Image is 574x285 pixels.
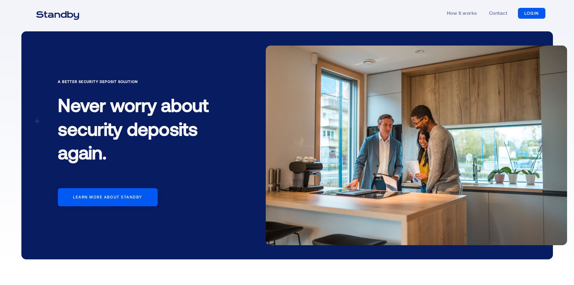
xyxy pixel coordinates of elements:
a: LOGIN [518,8,545,19]
a: Learn more about standby [58,188,158,206]
h1: Never worry about security deposits again. [58,88,227,173]
div: A Better Security Deposit Solution [58,78,227,84]
div: Learn more about standby [73,195,142,200]
a: home [29,7,87,19]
